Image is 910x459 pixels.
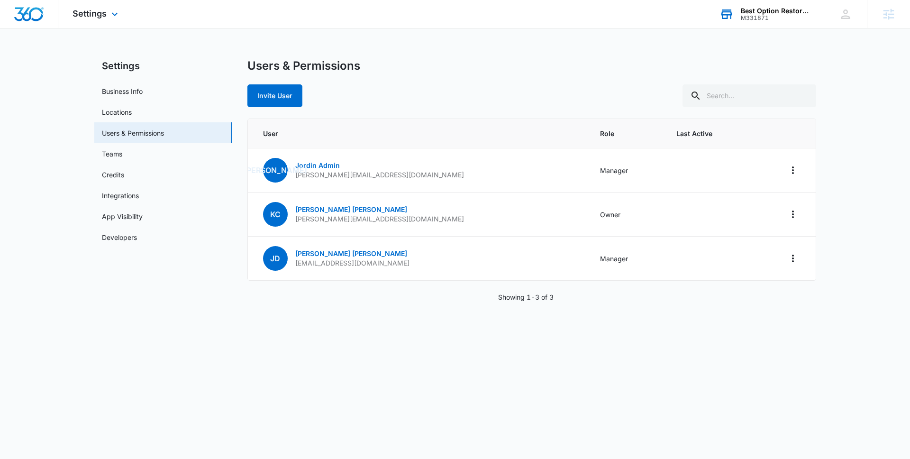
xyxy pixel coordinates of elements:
[102,191,139,201] a: Integrations
[785,207,801,222] button: Actions
[102,149,122,159] a: Teams
[589,193,664,237] td: Owner
[102,211,143,221] a: App Visibility
[741,7,810,15] div: account name
[741,15,810,21] div: account id
[102,128,164,138] a: Users & Permissions
[589,237,664,281] td: Manager
[295,214,464,224] p: [PERSON_NAME][EMAIL_ADDRESS][DOMAIN_NAME]
[247,59,360,73] h1: Users & Permissions
[263,158,288,183] span: [PERSON_NAME]
[263,202,288,227] span: KC
[682,84,816,107] input: Search...
[247,92,302,100] a: Invite User
[785,163,801,178] button: Actions
[589,148,664,193] td: Manager
[263,129,578,138] span: User
[263,255,288,263] a: JD
[247,84,302,107] button: Invite User
[600,129,653,138] span: Role
[295,161,340,169] a: Jordin Admin
[263,246,288,271] span: JD
[295,249,407,257] a: [PERSON_NAME] [PERSON_NAME]
[102,170,124,180] a: Credits
[676,129,742,138] span: Last Active
[102,107,132,117] a: Locations
[263,211,288,219] a: KC
[295,205,407,213] a: [PERSON_NAME] [PERSON_NAME]
[263,166,288,174] a: [PERSON_NAME]
[295,258,409,268] p: [EMAIL_ADDRESS][DOMAIN_NAME]
[102,232,137,242] a: Developers
[295,170,464,180] p: [PERSON_NAME][EMAIL_ADDRESS][DOMAIN_NAME]
[94,59,232,73] h2: Settings
[73,9,107,18] span: Settings
[498,292,554,302] p: Showing 1-3 of 3
[102,86,143,96] a: Business Info
[785,251,801,266] button: Actions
